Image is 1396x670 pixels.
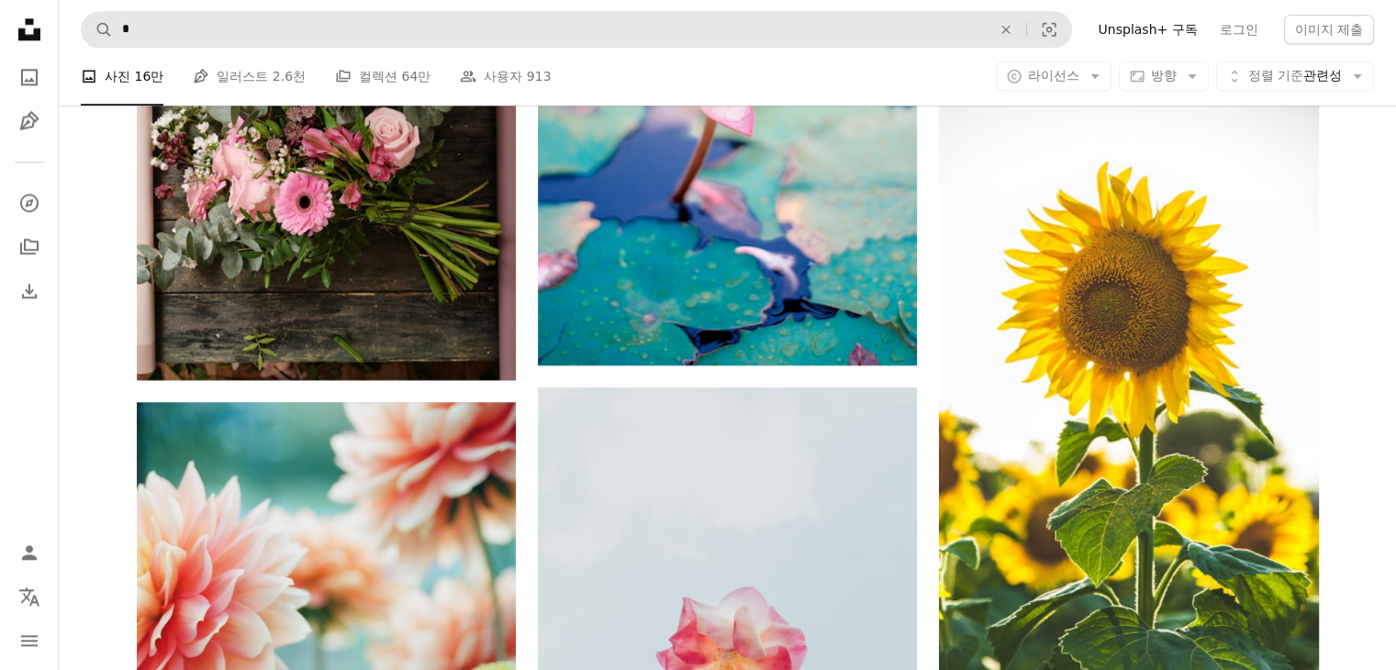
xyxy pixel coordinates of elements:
[939,378,1318,395] a: 일반적인 해바라기의 근접 사진
[1027,12,1071,47] button: 시각적 검색
[460,48,551,106] a: 사용자 913
[11,229,48,265] a: 컬렉션
[1248,69,1303,84] span: 정렬 기준
[1216,62,1374,92] button: 정렬 기준관련성
[11,273,48,309] a: 다운로드 내역
[273,67,306,87] span: 2.6천
[193,48,306,106] a: 일러스트 2.6천
[1284,15,1374,44] button: 이미지 제출
[1119,62,1209,92] button: 방향
[11,184,48,221] a: 탐색
[11,578,48,615] button: 언어
[1151,69,1177,84] span: 방향
[82,12,113,47] button: Unsplash 검색
[11,534,48,571] a: 로그인 / 가입
[1248,68,1342,86] span: 관련성
[11,622,48,659] button: 메뉴
[11,11,48,51] a: 홈 — Unsplash
[986,12,1026,47] button: 삭제
[335,48,430,106] a: 컬렉션 64만
[11,59,48,95] a: 사진
[538,632,917,649] a: 빨간색과 흰색 꽃잎 꽃 클로즈업 사진
[401,67,430,87] span: 64만
[996,62,1111,92] button: 라이선스
[1028,69,1079,84] span: 라이선스
[1209,15,1269,44] a: 로그인
[81,11,1072,48] form: 사이트 전체에서 이미지 찾기
[1087,15,1208,44] a: Unsplash+ 구독
[527,67,552,87] span: 913
[11,103,48,140] a: 일러스트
